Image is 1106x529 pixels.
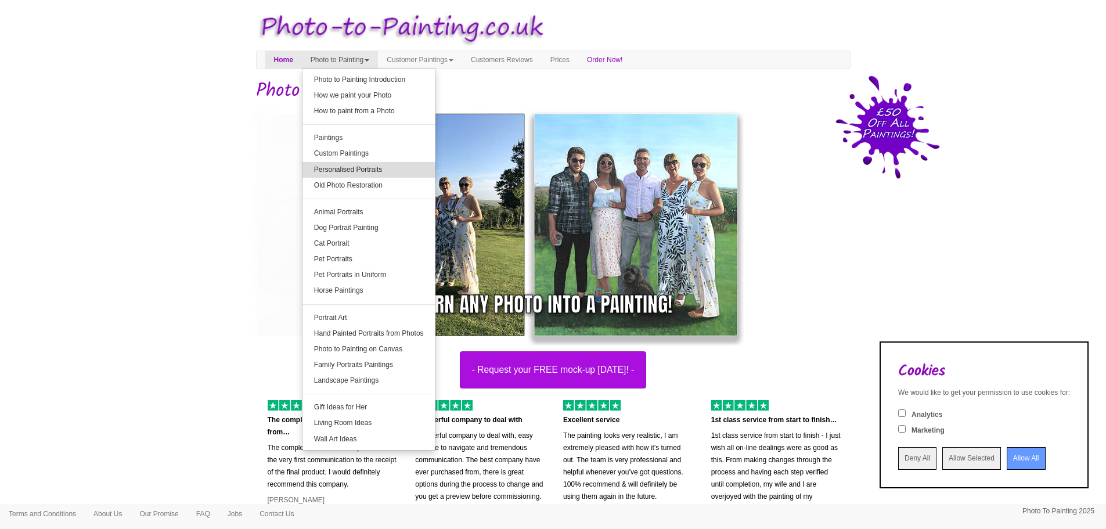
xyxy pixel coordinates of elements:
a: Old Photo Restoration [302,178,435,193]
p: The complete service was superb from… [268,414,398,438]
a: Horse Paintings [302,283,435,298]
a: Living Room Ideas [302,415,435,431]
a: Customers Reviews [462,51,542,69]
p: [PERSON_NAME] [268,494,398,506]
a: Dog Portrait Painting [302,220,435,236]
img: Oil painting of a dog [247,104,683,346]
h2: Cookies [898,363,1070,380]
button: - Request your FREE mock-up [DATE]! - [460,351,647,388]
a: FAQ [188,505,219,523]
input: Allow Selected [942,447,1001,470]
img: Photo to Painting [250,6,547,51]
a: Order Now! [578,51,631,69]
a: Portrait Art [302,310,435,326]
input: Allow All [1007,447,1046,470]
a: Photo to Painting [302,51,378,69]
a: Cat Portrait [302,236,435,251]
a: Photo to Painting Introduction [302,72,435,88]
div: We would like to get your permission to use cookies for: [898,388,1070,398]
img: 5 of out 5 stars [268,400,325,411]
img: family-small.jpg [312,104,747,346]
a: Pet Portraits in Uniform [302,267,435,283]
a: Contact Us [251,505,302,523]
a: Gift Ideas for Her [302,400,435,415]
a: Prices [542,51,578,69]
a: Custom Paintings [302,146,435,161]
p: Excellent service [563,414,694,426]
label: Analytics [912,410,942,420]
img: 5 of out 5 stars [415,400,473,411]
input: Deny All [898,447,936,470]
label: Marketing [912,426,945,436]
img: 5 of out 5 stars [563,400,621,411]
a: Photo to Painting on Canvas [302,341,435,357]
div: Turn any photo into a painting! [416,290,672,319]
a: Our Promise [131,505,187,523]
p: The painting looks very realistic, I am extremely pleased with how it’s turned out. The team is v... [563,430,694,503]
img: 50 pound price drop [835,75,940,179]
p: The complete service was superb from the very first communication to the receipt of the final pro... [268,442,398,491]
a: About Us [85,505,131,523]
a: Landscape Paintings [302,373,435,388]
a: Pet Portraits [302,251,435,267]
a: How we paint your Photo [302,88,435,103]
p: Wonderful company to deal with, easy website to navigate and tremendous communication. The best c... [415,430,546,515]
h1: Photo to Painting [256,81,851,101]
a: Jobs [219,505,251,523]
a: Family Portraits Paintings [302,357,435,373]
a: Paintings [302,130,435,146]
p: 1st class service from start to finish… [711,414,842,426]
a: Home [265,51,302,69]
a: Hand Painted Portraits from Photos [302,326,435,341]
a: How to paint from a Photo [302,103,435,119]
a: Animal Portraits [302,204,435,220]
img: 5 of out 5 stars [711,400,769,411]
a: Customer Paintings [378,51,462,69]
p: Wonderful company to deal with [415,414,546,426]
p: Photo To Painting 2025 [1022,505,1094,517]
a: Personalised Portraits [302,162,435,178]
a: Wall Art Ideas [302,431,435,447]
